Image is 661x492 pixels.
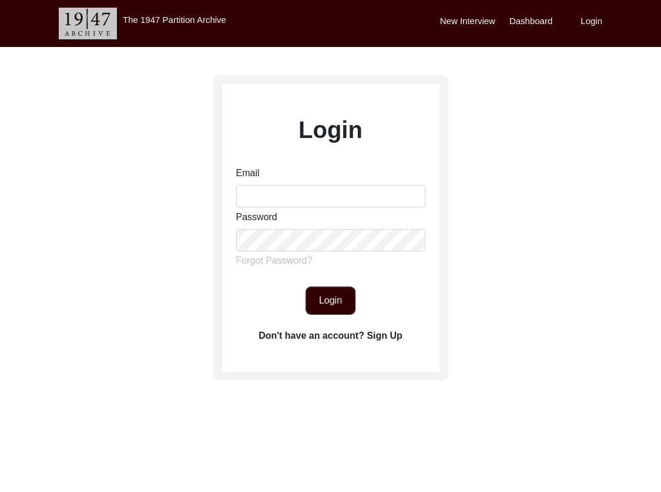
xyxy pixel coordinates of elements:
[123,15,226,25] label: The 1947 Partition Archive
[440,15,495,28] label: New Interview
[298,112,363,147] label: Login
[581,15,602,28] label: Login
[236,254,313,268] label: Forgot Password?
[59,8,117,39] img: header-logo.png
[236,210,277,224] label: Password
[509,15,552,28] label: Dashboard
[259,329,402,343] label: Don't have an account? Sign Up
[236,166,260,180] label: Email
[306,287,355,315] button: Login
